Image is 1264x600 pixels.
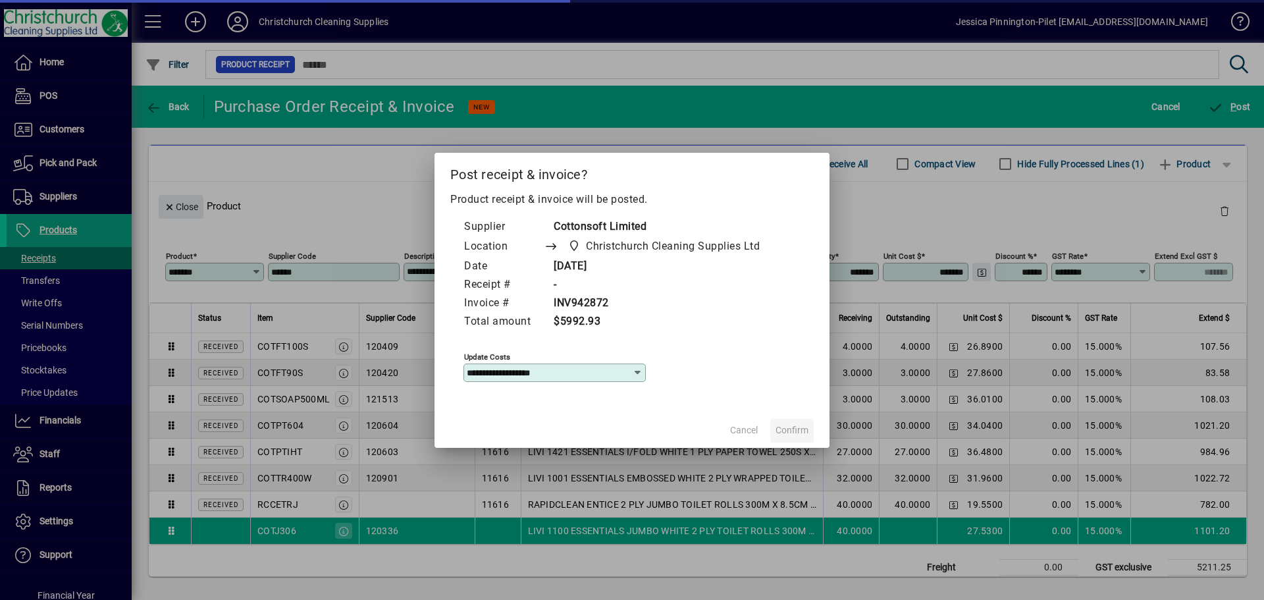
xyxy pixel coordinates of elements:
[544,258,785,276] td: [DATE]
[586,238,760,254] span: Christchurch Cleaning Supplies Ltd
[544,218,785,236] td: Cottonsoft Limited
[463,218,544,236] td: Supplier
[463,258,544,276] td: Date
[463,276,544,294] td: Receipt #
[463,294,544,313] td: Invoice #
[464,352,510,361] mat-label: Update costs
[450,192,814,207] p: Product receipt & invoice will be posted.
[564,237,765,256] span: Christchurch Cleaning Supplies Ltd
[463,236,544,258] td: Location
[544,294,785,313] td: INV942872
[544,313,785,331] td: $5992.93
[463,313,544,331] td: Total amount
[434,153,829,191] h2: Post receipt & invoice?
[544,276,785,294] td: -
